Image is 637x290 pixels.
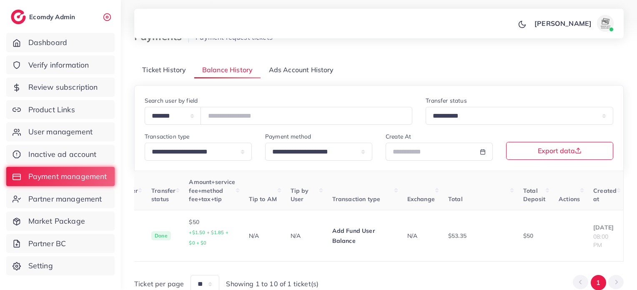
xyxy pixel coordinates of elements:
img: avatar [597,15,614,32]
a: Product Links [6,100,115,119]
span: Tip by User [291,187,309,203]
span: Total [448,195,463,203]
label: Transaction type [145,132,190,141]
p: [PERSON_NAME] [534,18,592,28]
span: Exchange [407,195,435,203]
span: N/A [407,232,417,240]
a: Payment management [6,167,115,186]
h2: Ecomdy Admin [29,13,77,21]
span: Product Links [28,104,75,115]
span: Payment management [28,171,107,182]
a: Verify information [6,55,115,75]
span: Tip to AM [249,195,277,203]
span: Showing 1 to 10 of 1 ticket(s) [226,279,318,289]
span: Export data [538,147,582,154]
p: N/A [291,231,319,241]
span: Inactive ad account [28,149,97,160]
a: Partner management [6,189,115,209]
a: logoEcomdy Admin [11,10,77,24]
p: [DATE] [593,222,617,232]
a: [PERSON_NAME]avatar [530,15,617,32]
a: Setting [6,256,115,275]
a: Review subscription [6,78,115,97]
span: Market Package [28,216,85,227]
span: Dashboard [28,37,67,48]
span: Transfer status [151,187,176,203]
span: Actions [559,195,580,203]
img: logo [11,10,26,24]
span: 08:00 PM [593,233,608,249]
a: Inactive ad account [6,145,115,164]
a: Dashboard [6,33,115,52]
a: Partner BC [6,234,115,253]
span: Transaction type [332,195,381,203]
p: Add Fund User Balance [332,226,394,246]
label: Payment method [265,132,311,141]
p: N/A [249,231,277,241]
span: Amount+service fee+method fee+tax+tip [189,178,235,203]
span: Verify information [28,60,89,71]
p: $50 [189,217,235,248]
span: User management [28,126,93,137]
label: Search user by field [145,96,198,105]
span: Balance History [202,65,253,75]
span: Created at [593,187,617,203]
a: Market Package [6,212,115,231]
small: +$1.50 + $1.85 + $0 + $0 [189,229,228,246]
span: Total Deposit [523,187,545,203]
a: User management [6,122,115,141]
span: Review subscription [28,82,98,93]
span: Setting [28,260,53,271]
span: Partner management [28,194,102,204]
label: Transfer status [426,96,466,105]
span: Ads Account History [269,65,334,75]
p: $53.35 [448,231,510,241]
p: $50 [523,231,545,241]
span: Ticket History [142,65,186,75]
span: Ticket per page [134,279,184,289]
span: Done [151,231,171,240]
span: Partner BC [28,238,66,249]
label: Create At [386,132,411,141]
button: Export data [506,142,613,160]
